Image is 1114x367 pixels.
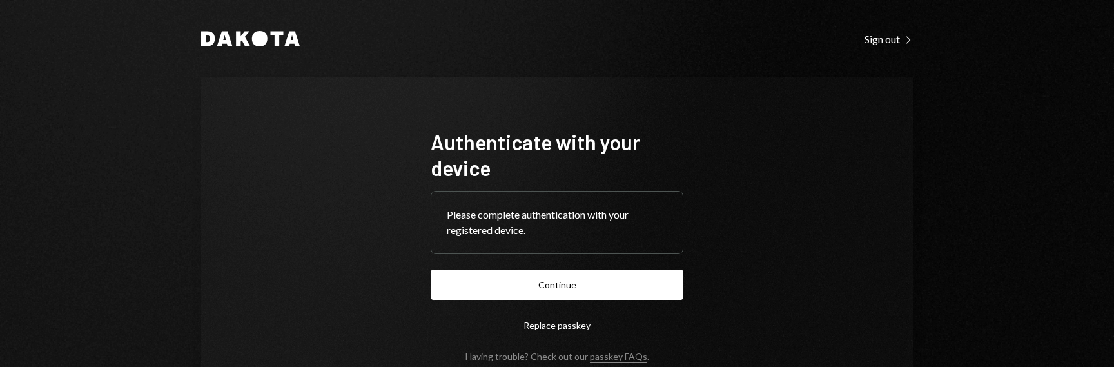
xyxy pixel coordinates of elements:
div: Having trouble? Check out our . [465,351,649,362]
a: Sign out [865,32,913,46]
button: Continue [431,270,683,300]
a: passkey FAQs [590,351,647,363]
h1: Authenticate with your device [431,129,683,181]
div: Please complete authentication with your registered device. [447,207,667,238]
div: Sign out [865,33,913,46]
button: Replace passkey [431,310,683,341]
